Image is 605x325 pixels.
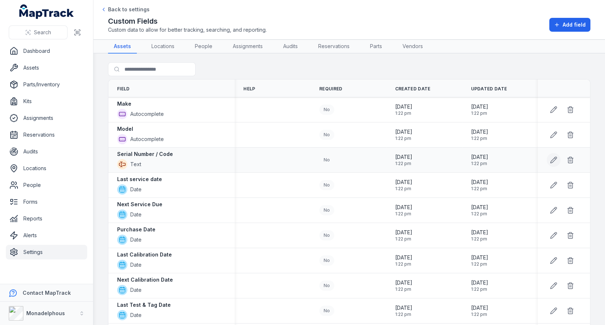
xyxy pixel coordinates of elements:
span: [DATE] [471,304,488,312]
a: People [189,40,218,54]
span: Date [130,186,142,193]
a: Dashboard [6,44,87,58]
a: Settings [6,245,87,259]
div: No [319,205,334,215]
span: Date [130,286,142,294]
div: No [319,255,334,266]
strong: Serial Number / Code [117,150,173,158]
strong: Next Calibration Date [117,276,173,283]
time: 19/09/2025, 1:22:32 pm [395,204,412,217]
a: Reservations [312,40,355,54]
span: 1:22 pm [395,161,412,167]
span: Required [319,86,342,92]
span: [DATE] [471,128,488,136]
time: 19/09/2025, 1:22:32 pm [471,153,488,167]
span: 1:22 pm [395,186,412,192]
span: 1:22 pm [471,186,488,192]
span: [DATE] [471,153,488,161]
a: Reservations [6,128,87,142]
span: [DATE] [395,204,412,211]
a: Parts [364,40,388,54]
span: [DATE] [471,229,488,236]
a: Locations [6,161,87,176]
span: Autocomplete [130,110,164,118]
time: 19/09/2025, 1:22:32 pm [471,279,488,292]
span: 1:22 pm [395,211,412,217]
span: Updated Date [471,86,507,92]
strong: Purchase Date [117,226,155,233]
time: 19/09/2025, 1:22:32 pm [395,153,412,167]
span: Custom data to allow for better tracking, searching, and reporting. [108,26,267,34]
span: 1:22 pm [471,136,488,141]
span: 1:22 pm [471,261,488,267]
a: Reports [6,211,87,226]
span: [DATE] [471,254,488,261]
div: No [319,230,334,240]
span: 1:22 pm [395,312,412,317]
span: [DATE] [395,229,412,236]
strong: Contact MapTrack [23,290,71,296]
span: 1:22 pm [471,236,488,242]
a: Alerts [6,228,87,243]
strong: Next Service Due [117,201,162,208]
a: Audits [277,40,304,54]
div: No [319,306,334,316]
time: 19/09/2025, 1:22:32 pm [471,179,488,192]
time: 19/09/2025, 1:22:32 pm [395,128,412,141]
time: 19/09/2025, 1:22:32 pm [395,304,412,317]
span: 1:22 pm [395,236,412,242]
span: [DATE] [471,204,488,211]
span: [DATE] [471,279,488,286]
a: Assignments [6,111,87,125]
span: Date [130,236,142,243]
time: 19/09/2025, 1:22:32 pm [395,254,412,267]
span: Back to settings [108,6,150,13]
span: 1:22 pm [395,136,412,141]
a: Assets [6,60,87,75]
span: Date [130,211,142,218]
span: [DATE] [395,153,412,161]
span: [DATE] [395,254,412,261]
div: No [319,180,334,190]
span: 1:22 pm [471,286,488,292]
strong: Monadelphous [26,310,65,316]
span: 1:22 pm [395,261,412,267]
span: 1:22 pm [471,211,488,217]
strong: Model [117,125,133,133]
span: [DATE] [395,179,412,186]
a: MapTrack [19,4,74,19]
div: No [319,105,334,115]
time: 19/09/2025, 1:22:32 pm [471,229,488,242]
a: Forms [6,195,87,209]
a: People [6,178,87,192]
time: 19/09/2025, 1:22:32 pm [471,304,488,317]
a: Kits [6,94,87,109]
button: Add field [549,18,590,32]
div: No [319,130,334,140]
strong: Last Calibration Date [117,251,172,258]
time: 19/09/2025, 1:22:32 pm [395,229,412,242]
span: Help [243,86,255,92]
span: 1:22 pm [471,312,488,317]
a: Assignments [227,40,269,54]
strong: Last Test & Tag Date [117,301,171,309]
a: Back to settings [101,6,150,13]
span: [DATE] [395,279,412,286]
div: No [319,281,334,291]
time: 19/09/2025, 1:22:32 pm [471,204,488,217]
a: Locations [146,40,180,54]
a: Audits [6,144,87,159]
time: 19/09/2025, 1:22:32 pm [471,103,488,116]
span: Add field [563,21,586,28]
span: 1:22 pm [471,110,488,116]
span: 1:22 pm [395,110,412,116]
span: Field [117,86,130,92]
span: Autocomplete [130,136,164,143]
span: [DATE] [471,103,488,110]
span: Search [34,29,51,36]
div: No [319,155,334,165]
a: Vendors [397,40,429,54]
span: [DATE] [395,103,412,110]
h2: Custom Fields [108,16,267,26]
span: Created Date [395,86,431,92]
